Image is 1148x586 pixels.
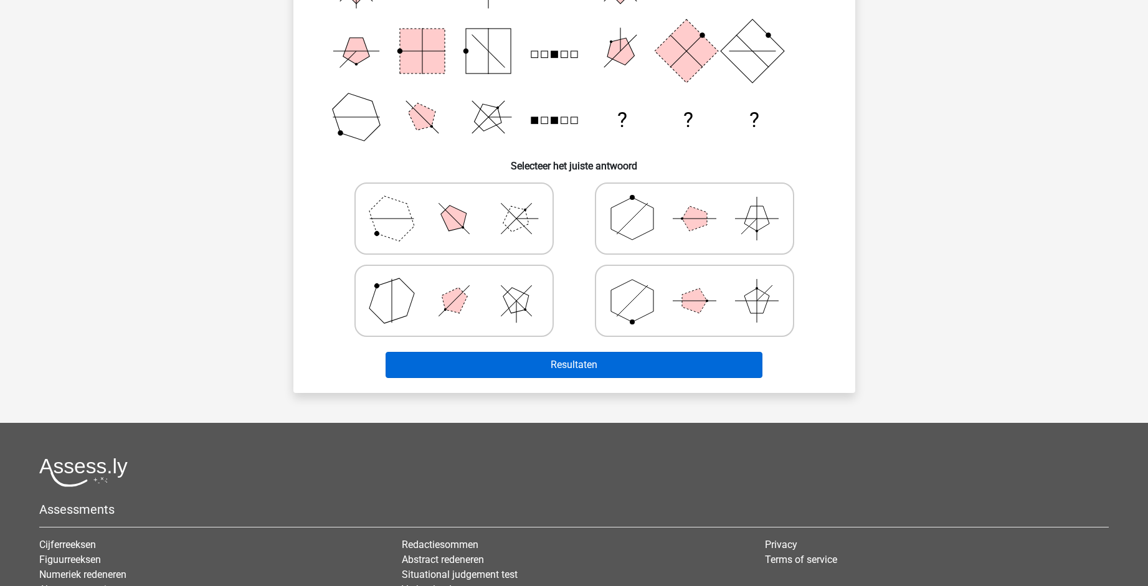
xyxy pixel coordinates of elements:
text: ? [617,108,627,132]
a: Situational judgement test [402,569,518,580]
img: Assessly logo [39,458,128,487]
a: Privacy [765,539,797,551]
a: Redactiesommen [402,539,478,551]
a: Cijferreeksen [39,539,96,551]
a: Terms of service [765,554,837,565]
h5: Assessments [39,502,1109,517]
text: ? [749,108,759,132]
a: Numeriek redeneren [39,569,126,580]
a: Figuurreeksen [39,554,101,565]
text: ? [683,108,693,132]
h6: Selecteer het juiste antwoord [313,150,835,172]
button: Resultaten [386,352,762,378]
a: Abstract redeneren [402,554,484,565]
